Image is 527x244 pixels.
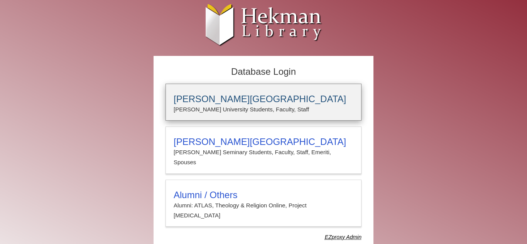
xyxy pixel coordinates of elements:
[174,104,353,114] p: [PERSON_NAME] University Students, Faculty, Staff
[174,147,353,168] p: [PERSON_NAME] Seminary Students, Faculty, Staff, Emeriti, Spouses
[174,190,353,221] summary: Alumni / OthersAlumni: ATLAS, Theology & Religion Online, Project [MEDICAL_DATA]
[174,94,353,104] h3: [PERSON_NAME][GEOGRAPHIC_DATA]
[166,84,361,121] a: [PERSON_NAME][GEOGRAPHIC_DATA][PERSON_NAME] University Students, Faculty, Staff
[174,190,353,200] h3: Alumni / Others
[162,64,365,80] h2: Database Login
[166,126,361,174] a: [PERSON_NAME][GEOGRAPHIC_DATA][PERSON_NAME] Seminary Students, Faculty, Staff, Emeriti, Spouses
[174,200,353,221] p: Alumni: ATLAS, Theology & Religion Online, Project [MEDICAL_DATA]
[325,234,361,240] dfn: Use Alumni login
[174,136,353,147] h3: [PERSON_NAME][GEOGRAPHIC_DATA]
